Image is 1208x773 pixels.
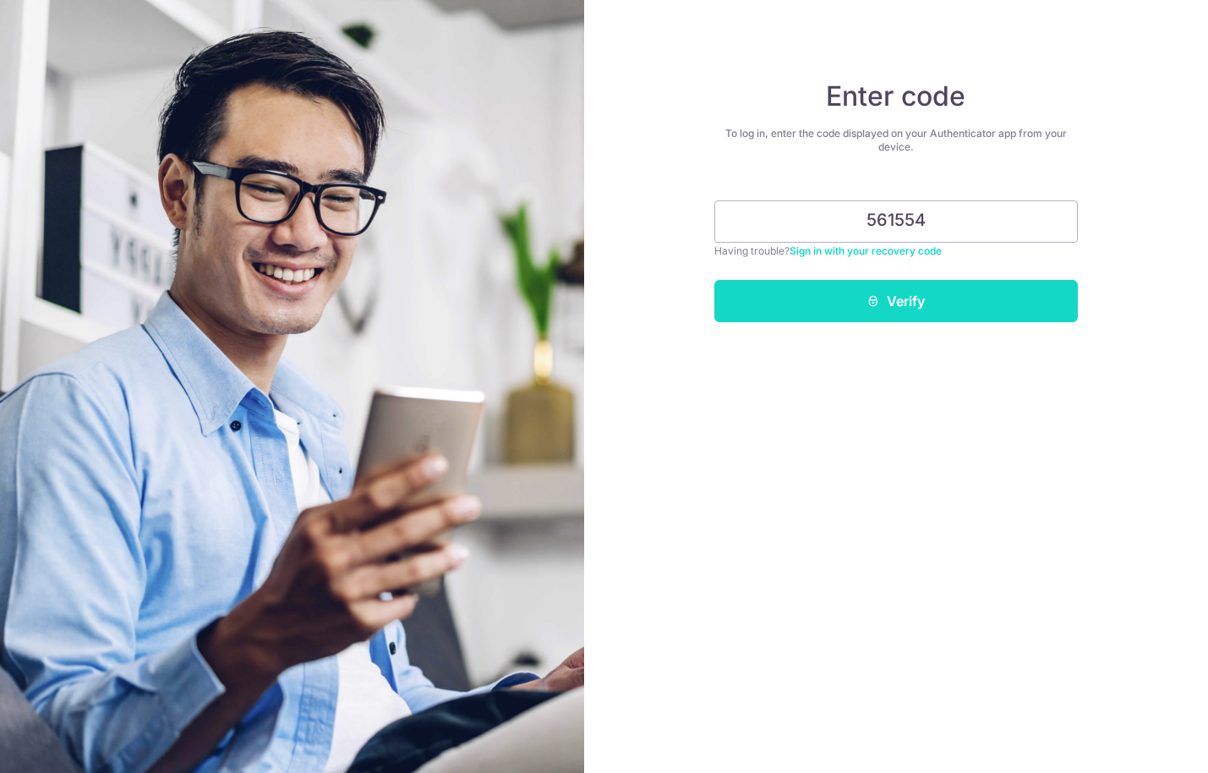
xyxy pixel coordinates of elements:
input: Enter 6 digit code [714,200,1078,243]
div: Having trouble? [714,243,1078,260]
a: Sign in with your recovery code [790,244,942,257]
h4: Enter code [714,79,1078,113]
button: Verify [714,280,1078,322]
div: To log in, enter the code displayed on your Authenticator app from your device. [714,127,1078,154]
